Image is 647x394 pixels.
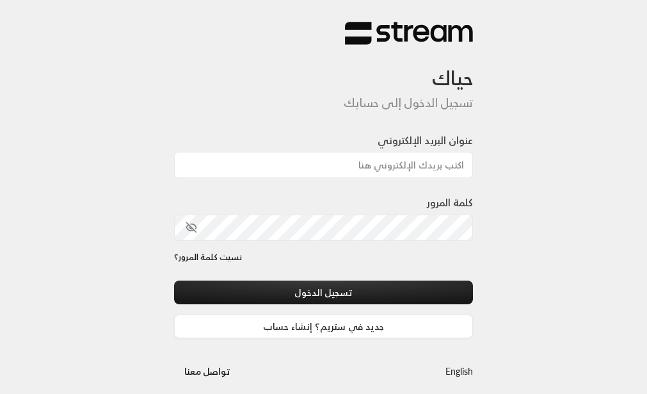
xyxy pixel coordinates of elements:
input: اكتب بريدك الإلكتروني هنا [174,152,474,178]
a: English [445,359,473,383]
button: تواصل معنا [174,359,241,383]
h5: تسجيل الدخول إلى حسابك [174,96,474,110]
a: تواصل معنا [174,363,241,379]
button: toggle password visibility [180,217,202,238]
img: Stream Logo [345,21,473,46]
a: جديد في ستريم؟ إنشاء حساب [174,315,474,338]
label: كلمة المرور [427,195,473,210]
a: نسيت كلمة المرور؟ [174,251,242,264]
h3: حياك [174,45,474,90]
label: عنوان البريد الإلكتروني [378,133,473,148]
button: تسجيل الدخول [174,281,474,304]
